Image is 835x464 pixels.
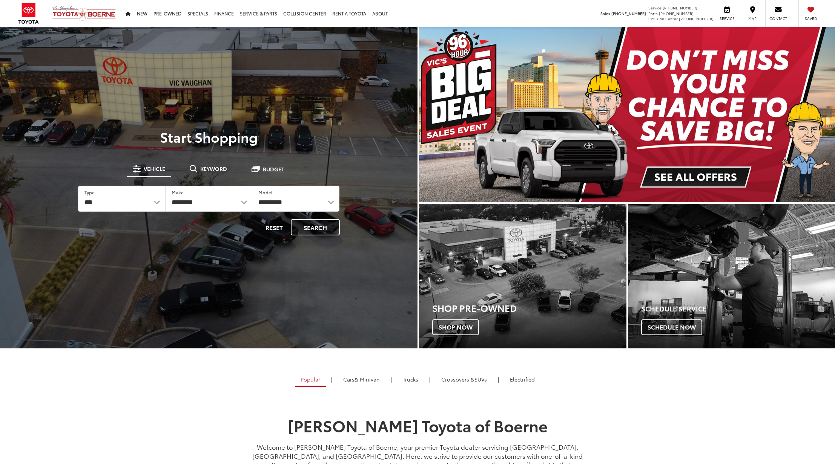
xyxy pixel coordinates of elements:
span: Collision Center [648,16,678,21]
span: Contact [769,16,787,21]
a: Shop Pre-Owned Shop Now [419,204,626,349]
a: Electrified [504,373,540,386]
span: Keyword [200,166,227,171]
span: [PHONE_NUMBER] [663,5,697,11]
button: Reset [259,219,289,235]
span: Shop Now [432,319,479,335]
section: Carousel section with vehicle pictures - may contain disclaimers. [419,27,835,202]
span: Sales [600,11,610,16]
span: Service [648,5,662,11]
li: | [427,375,432,383]
p: Start Shopping [32,129,386,144]
span: [PHONE_NUMBER] [611,11,646,16]
span: Map [744,16,761,21]
span: [PHONE_NUMBER] [679,16,714,21]
label: Model [258,189,273,195]
span: Crossovers & [441,375,474,383]
label: Make [172,189,184,195]
h1: [PERSON_NAME] Toyota of Boerne [242,417,593,434]
span: Saved [803,16,819,21]
a: SUVs [436,373,493,386]
div: Toyota [419,204,626,349]
img: Vic Vaughan Toyota of Boerne [52,6,116,21]
li: | [496,375,501,383]
span: Schedule Now [641,319,702,335]
li: | [389,375,394,383]
img: Big Deal Sales Event [419,27,835,202]
label: Type [84,189,95,195]
span: Vehicle [144,166,165,171]
span: Parts [648,11,658,16]
li: | [329,375,334,383]
a: Trucks [397,373,424,386]
span: & Minivan [355,375,380,383]
span: [PHONE_NUMBER] [659,11,694,16]
a: Cars [338,373,385,386]
a: Popular [295,373,326,387]
button: Search [291,219,340,235]
span: Service [718,16,735,21]
h3: Shop Pre-Owned [432,303,626,313]
span: Budget [263,166,284,172]
div: carousel slide number 1 of 1 [419,27,835,202]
